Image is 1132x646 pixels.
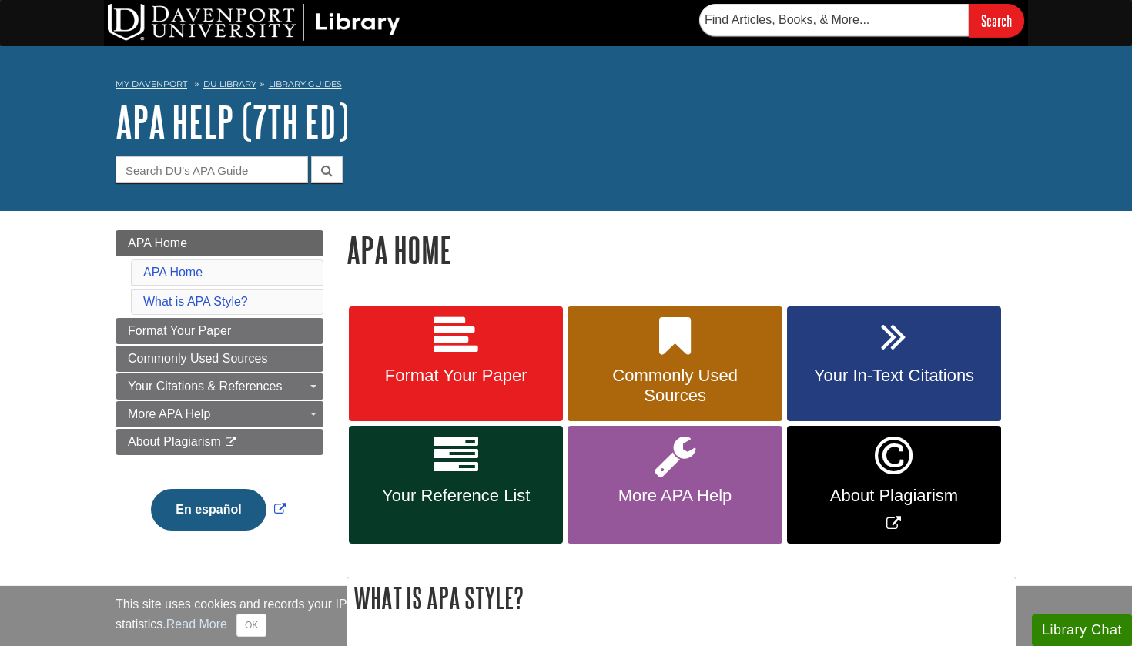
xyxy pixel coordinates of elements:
[116,318,323,344] a: Format Your Paper
[143,295,248,308] a: What is APA Style?
[108,4,400,41] img: DU Library
[116,230,323,557] div: Guide Page Menu
[116,98,349,146] a: APA Help (7th Ed)
[116,156,308,183] input: Search DU's APA Guide
[116,78,187,91] a: My Davenport
[568,306,782,422] a: Commonly Used Sources
[349,306,563,422] a: Format Your Paper
[1032,614,1132,646] button: Library Chat
[787,306,1001,422] a: Your In-Text Citations
[799,366,990,386] span: Your In-Text Citations
[116,373,323,400] a: Your Citations & References
[203,79,256,89] a: DU Library
[787,426,1001,544] a: Link opens in new window
[349,426,563,544] a: Your Reference List
[360,486,551,506] span: Your Reference List
[347,230,1016,269] h1: APA Home
[128,236,187,249] span: APA Home
[269,79,342,89] a: Library Guides
[116,401,323,427] a: More APA Help
[347,577,1016,618] h2: What is APA Style?
[128,435,221,448] span: About Plagiarism
[151,489,266,531] button: En español
[116,74,1016,99] nav: breadcrumb
[699,4,969,36] input: Find Articles, Books, & More...
[969,4,1024,37] input: Search
[116,595,1016,637] div: This site uses cookies and records your IP address for usage statistics. Additionally, we use Goo...
[128,324,231,337] span: Format Your Paper
[143,266,203,279] a: APA Home
[568,426,782,544] a: More APA Help
[224,437,237,447] i: This link opens in a new window
[128,380,282,393] span: Your Citations & References
[128,352,267,365] span: Commonly Used Sources
[128,407,210,420] span: More APA Help
[236,614,266,637] button: Close
[799,486,990,506] span: About Plagiarism
[116,429,323,455] a: About Plagiarism
[147,503,290,516] a: Link opens in new window
[699,4,1024,37] form: Searches DU Library's articles, books, and more
[360,366,551,386] span: Format Your Paper
[116,346,323,372] a: Commonly Used Sources
[116,230,323,256] a: APA Home
[579,486,770,506] span: More APA Help
[166,618,227,631] a: Read More
[579,366,770,406] span: Commonly Used Sources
